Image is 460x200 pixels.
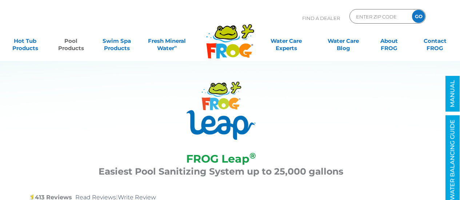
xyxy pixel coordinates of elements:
[417,34,453,48] a: ContactFROG
[202,15,258,59] img: Frog Products Logo
[39,165,403,178] h3: Easiest Pool Sanitizing System up to 25,000 gallons
[187,82,256,140] img: Product Logo
[99,34,135,48] a: Swim SpaProducts
[371,34,407,48] a: AboutFROG
[53,34,89,48] a: PoolProducts
[7,34,43,48] a: Hot TubProducts
[145,34,189,48] a: Fresh MineralWater∞
[174,44,177,49] sup: ∞
[302,9,340,27] p: Find A Dealer
[325,34,361,48] a: Water CareBlog
[39,152,403,165] h2: FROG Leap
[445,76,460,112] a: MANUAL
[257,34,315,48] a: Water CareExperts
[249,151,256,161] sup: ®
[412,10,425,23] input: GO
